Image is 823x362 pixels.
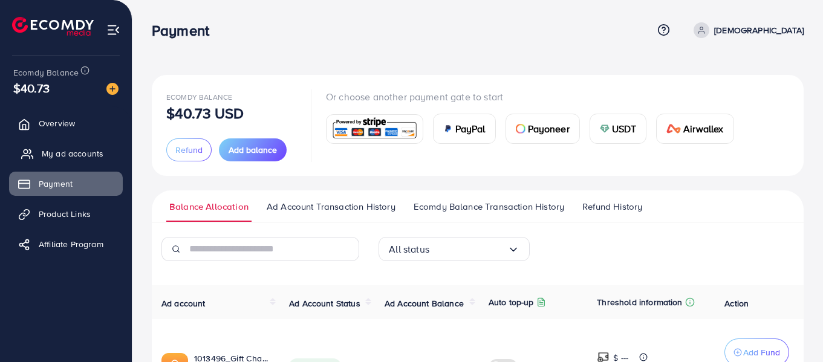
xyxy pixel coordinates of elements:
[9,202,123,226] a: Product Links
[152,22,219,39] h3: Payment
[330,116,419,142] img: card
[166,106,244,120] p: $40.73 USD
[166,92,232,102] span: Ecomdy Balance
[772,308,814,353] iframe: Chat
[433,114,496,144] a: cardPayPal
[714,23,804,37] p: [DEMOGRAPHIC_DATA]
[516,124,525,134] img: card
[743,345,780,360] p: Add Fund
[443,124,453,134] img: card
[612,121,637,136] span: USDT
[528,121,570,136] span: Payoneer
[12,17,94,36] img: logo
[389,240,429,259] span: All status
[689,22,804,38] a: [DEMOGRAPHIC_DATA]
[326,89,744,104] p: Or choose another payment gate to start
[219,138,287,161] button: Add balance
[379,237,530,261] div: Search for option
[666,124,681,134] img: card
[326,114,423,144] a: card
[600,124,610,134] img: card
[429,240,507,259] input: Search for option
[39,238,103,250] span: Affiliate Program
[106,23,120,37] img: menu
[175,144,203,156] span: Refund
[166,138,212,161] button: Refund
[385,297,464,309] span: Ad Account Balance
[13,66,79,79] span: Ecomdy Balance
[267,200,395,213] span: Ad Account Transaction History
[590,114,647,144] a: cardUSDT
[39,178,73,190] span: Payment
[489,295,534,309] p: Auto top-up
[13,79,50,97] span: $40.73
[106,83,119,95] img: image
[229,144,277,156] span: Add balance
[683,121,723,136] span: Airwallex
[597,295,682,309] p: Threshold information
[506,114,580,144] a: cardPayoneer
[582,200,642,213] span: Refund History
[9,172,123,196] a: Payment
[9,232,123,256] a: Affiliate Program
[289,297,360,309] span: Ad Account Status
[161,297,206,309] span: Ad account
[724,297,749,309] span: Action
[9,111,123,135] a: Overview
[414,200,564,213] span: Ecomdy Balance Transaction History
[42,147,103,160] span: My ad accounts
[39,208,91,220] span: Product Links
[656,114,734,144] a: cardAirwallex
[455,121,486,136] span: PayPal
[9,141,123,166] a: My ad accounts
[169,200,249,213] span: Balance Allocation
[39,117,75,129] span: Overview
